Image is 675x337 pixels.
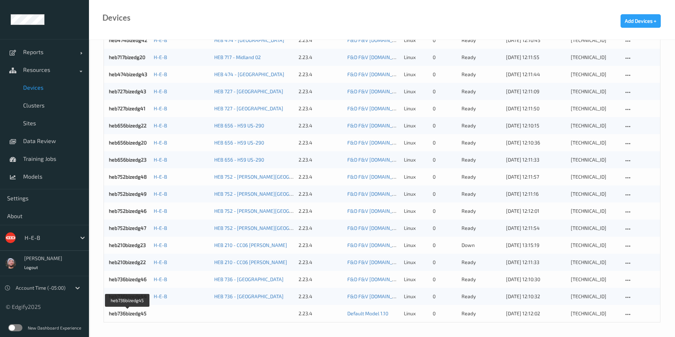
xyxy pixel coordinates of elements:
[299,71,342,78] div: 2.23.4
[347,105,505,111] a: F&D F&V [DOMAIN_NAME] (Daily) [DATE] 16:30 [DATE] 16:30 Auto Save
[299,37,342,44] div: 2.23.4
[299,225,342,232] div: 2.23.4
[462,139,501,146] p: ready
[214,293,284,299] a: HEB 736 - [GEOGRAPHIC_DATA]
[404,310,428,317] p: linux
[506,105,565,112] div: [DATE] 12:11:50
[571,156,618,163] div: [TECHNICAL_ID]
[506,293,565,300] div: [DATE] 12:10:32
[433,276,457,283] div: 0
[462,71,501,78] p: ready
[571,242,618,249] div: [TECHNICAL_ID]
[571,173,618,180] div: [TECHNICAL_ID]
[299,242,342,249] div: 2.23.4
[571,259,618,266] div: [TECHNICAL_ID]
[462,242,501,249] p: down
[433,259,457,266] div: 0
[506,242,565,249] div: [DATE] 13:15:19
[299,190,342,198] div: 2.23.4
[299,122,342,129] div: 2.23.4
[571,105,618,112] div: [TECHNICAL_ID]
[214,157,264,163] a: HEB 656 - H59 US-290
[571,276,618,283] div: [TECHNICAL_ID]
[214,191,322,197] a: HEB 752 - [PERSON_NAME][GEOGRAPHIC_DATA]
[571,122,618,129] div: [TECHNICAL_ID]
[506,71,565,78] div: [DATE] 12:11:44
[506,207,565,215] div: [DATE] 12:12:01
[462,88,501,95] p: ready
[571,54,618,61] div: [TECHNICAL_ID]
[506,276,565,283] div: [DATE] 12:10:30
[462,190,501,198] p: ready
[347,54,505,60] a: F&D F&V [DOMAIN_NAME] (Daily) [DATE] 16:30 [DATE] 16:30 Auto Save
[109,225,146,231] a: heb752bizedg47
[506,54,565,61] div: [DATE] 12:11:55
[347,157,505,163] a: F&D F&V [DOMAIN_NAME] (Daily) [DATE] 16:30 [DATE] 16:30 Auto Save
[214,225,322,231] a: HEB 752 - [PERSON_NAME][GEOGRAPHIC_DATA]
[109,54,145,60] a: heb717bizedg20
[214,208,322,214] a: HEB 752 - [PERSON_NAME][GEOGRAPHIC_DATA]
[299,105,342,112] div: 2.23.4
[571,225,618,232] div: [TECHNICAL_ID]
[404,105,428,112] p: linux
[109,139,147,146] a: heb656bizedg20
[621,14,661,28] button: Add Devices +
[433,88,457,95] div: 0
[347,225,505,231] a: F&D F&V [DOMAIN_NAME] (Daily) [DATE] 16:30 [DATE] 16:30 Auto Save
[154,242,167,248] a: H-E-B
[347,259,505,265] a: F&D F&V [DOMAIN_NAME] (Daily) [DATE] 16:30 [DATE] 16:30 Auto Save
[109,37,147,43] a: heb474bizedg42
[347,191,505,197] a: F&D F&V [DOMAIN_NAME] (Daily) [DATE] 16:30 [DATE] 16:30 Auto Save
[462,207,501,215] p: ready
[404,88,428,95] p: linux
[571,293,618,300] div: [TECHNICAL_ID]
[506,122,565,129] div: [DATE] 12:10:15
[109,242,146,248] a: heb210bizedg23
[404,207,428,215] p: linux
[347,139,505,146] a: F&D F&V [DOMAIN_NAME] (Daily) [DATE] 16:30 [DATE] 16:30 Auto Save
[347,174,505,180] a: F&D F&V [DOMAIN_NAME] (Daily) [DATE] 16:30 [DATE] 16:30 Auto Save
[347,310,388,316] a: Default Model 1.10
[462,259,501,266] p: ready
[462,54,501,61] p: ready
[154,276,167,282] a: H-E-B
[347,293,505,299] a: F&D F&V [DOMAIN_NAME] (Daily) [DATE] 16:30 [DATE] 16:30 Auto Save
[109,71,147,77] a: heb474bizedg43
[462,276,501,283] p: ready
[109,259,146,265] a: heb210bizedg22
[433,71,457,78] div: 0
[571,88,618,95] div: [TECHNICAL_ID]
[571,139,618,146] div: [TECHNICAL_ID]
[571,190,618,198] div: [TECHNICAL_ID]
[214,105,283,111] a: HEB 727 - [GEOGRAPHIC_DATA]
[299,310,342,317] div: 2.23.4
[347,122,505,128] a: F&D F&V [DOMAIN_NAME] (Daily) [DATE] 16:30 [DATE] 16:30 Auto Save
[462,105,501,112] p: ready
[154,122,167,128] a: H-E-B
[506,190,565,198] div: [DATE] 12:11:16
[433,105,457,112] div: 0
[347,242,505,248] a: F&D F&V [DOMAIN_NAME] (Daily) [DATE] 16:30 [DATE] 16:30 Auto Save
[506,259,565,266] div: [DATE] 12:11:33
[109,191,147,197] a: heb752bizedg49
[299,173,342,180] div: 2.23.4
[506,225,565,232] div: [DATE] 12:11:54
[404,71,428,78] p: linux
[214,242,287,248] a: HEB 210 - CC06 [PERSON_NAME]
[462,122,501,129] p: ready
[214,88,283,94] a: HEB 727 - [GEOGRAPHIC_DATA]
[154,293,167,299] a: H-E-B
[299,207,342,215] div: 2.23.4
[462,310,501,317] p: ready
[214,276,284,282] a: HEB 736 - [GEOGRAPHIC_DATA]
[109,276,147,282] a: heb736bizedg46
[109,293,147,299] a: heb736bizedg44
[506,156,565,163] div: [DATE] 12:11:33
[433,207,457,215] div: 0
[462,173,501,180] p: ready
[154,191,167,197] a: H-E-B
[154,54,167,60] a: H-E-B
[109,122,147,128] a: heb656bizedg22
[404,156,428,163] p: linux
[109,310,147,316] a: heb736bizedg45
